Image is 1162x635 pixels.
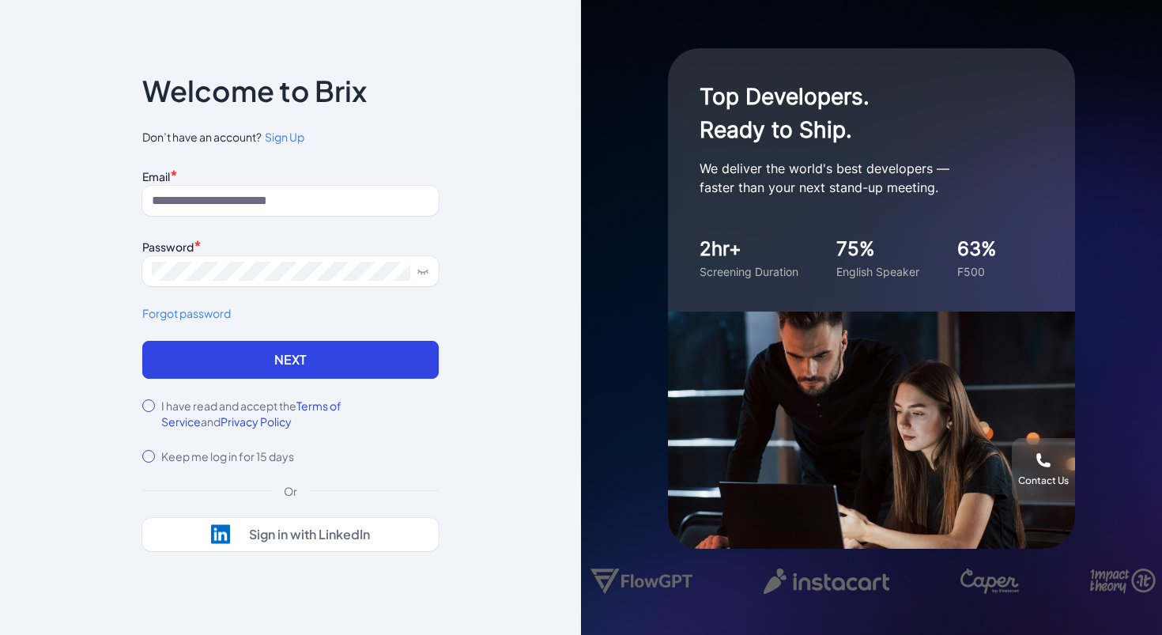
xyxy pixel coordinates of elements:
[142,305,439,322] a: Forgot password
[271,483,310,499] div: Or
[142,518,439,551] button: Sign in with LinkedIn
[142,341,439,379] button: Next
[142,240,194,254] label: Password
[265,130,304,144] span: Sign Up
[700,159,1016,197] p: We deliver the world's best developers — faster than your next stand-up meeting.
[1018,474,1069,487] div: Contact Us
[142,129,439,146] span: Don’t have an account?
[249,527,370,542] div: Sign in with LinkedIn
[957,263,997,280] div: F500
[836,263,919,280] div: English Speaker
[700,235,798,263] div: 2hr+
[142,78,367,104] p: Welcome to Brix
[700,263,798,280] div: Screening Duration
[1012,438,1075,501] button: Contact Us
[957,235,997,263] div: 63%
[142,169,170,183] label: Email
[161,448,294,464] label: Keep me log in for 15 days
[836,235,919,263] div: 75%
[700,80,1016,146] h1: Top Developers. Ready to Ship.
[161,398,439,429] label: I have read and accept the and
[161,399,341,429] span: Terms of Service
[262,129,304,146] a: Sign Up
[221,414,292,429] span: Privacy Policy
